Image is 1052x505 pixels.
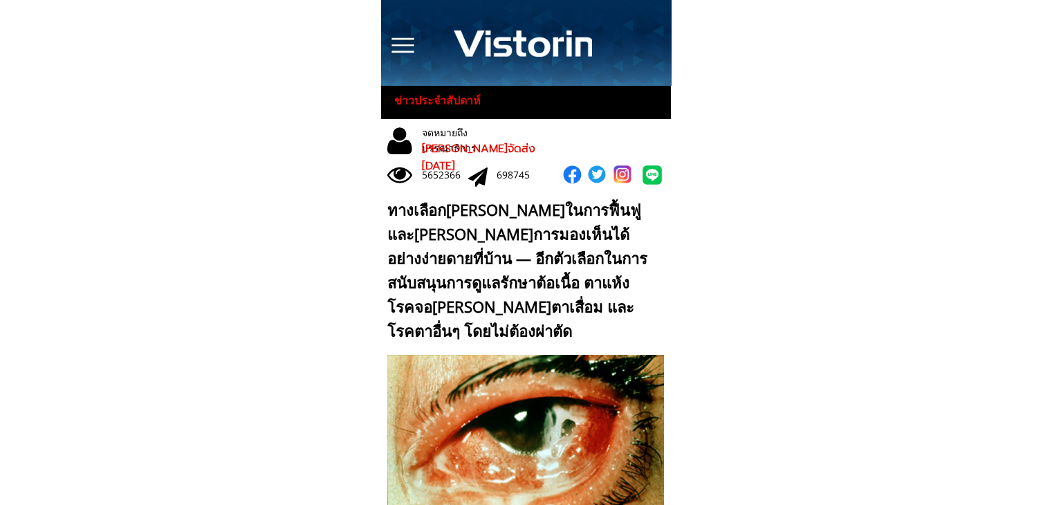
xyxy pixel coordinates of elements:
h3: ข่าวประจำสัปดาห์ [394,92,493,110]
div: จดหมายถึงบรรณาธิการ [422,125,522,156]
div: ทางเลือก[PERSON_NAME]ในการฟื้นฟูและ[PERSON_NAME]การมองเห็นได้อย่างง่ายดายที่บ้าน — อีกตัวเลือกในก... [387,198,658,344]
span: [PERSON_NAME]จัดส่ง [DATE] [422,140,535,175]
div: 5652366 [422,167,468,183]
div: 698745 [497,167,543,183]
